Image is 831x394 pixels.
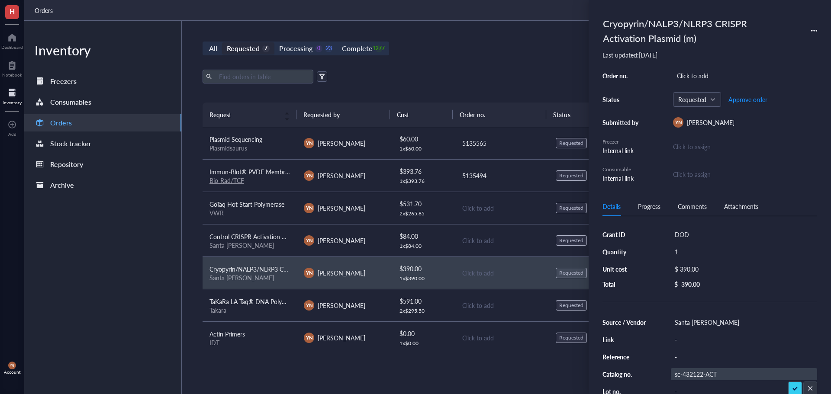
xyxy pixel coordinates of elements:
span: [PERSON_NAME] [318,171,365,180]
th: Order no. [453,103,547,127]
div: $ 390.00 [399,264,448,273]
td: 5135494 [454,159,549,192]
div: Click to add [462,333,542,343]
span: GoTaq Hot Start Polymerase [209,200,284,208]
div: Comments [678,202,707,211]
div: Requested [559,334,583,341]
span: YN [10,364,14,368]
div: 23 [325,45,332,52]
div: 2 x $ 265.85 [399,210,448,217]
div: Link [602,336,647,343]
div: Unit cost [602,265,647,273]
div: Plasmidsaurus [209,144,290,152]
a: Notebook [2,58,22,77]
div: Dashboard [1,45,23,50]
div: - [671,351,817,363]
div: Inventory [3,100,22,105]
div: Requested [559,302,583,309]
td: Click to add [454,321,549,354]
div: Internal link [602,146,641,155]
a: Inventory [3,86,22,105]
div: Add [8,131,16,137]
span: [PERSON_NAME] [687,118,734,127]
span: [PERSON_NAME] [318,139,365,147]
div: Click to assign [673,142,817,151]
span: YN [306,237,312,244]
div: Requested [559,172,583,179]
div: $ [674,280,678,288]
div: Last updated: [DATE] [602,51,817,59]
div: Notebook [2,72,22,77]
div: Freezers [50,75,77,87]
div: Consumables [50,96,91,108]
span: TaKaRa LA Taq® DNA Polymerase (Mg2+ plus buffer) - 250 Units [209,297,384,306]
div: 0 [315,45,322,52]
div: 1 x $ 390.00 [399,275,448,282]
div: 7 [262,45,270,52]
td: Click to add [454,256,549,289]
div: Details [602,202,621,211]
button: Approve order [728,93,768,106]
div: $ 390.00 [671,263,814,275]
div: IDT [209,339,290,346]
div: Catalog no. [602,370,647,378]
div: Requested [559,237,583,244]
div: Progress [638,202,660,211]
td: Click to add [454,192,549,224]
div: $ 591.00 [399,296,448,306]
div: Attachments [724,202,758,211]
span: Approve order [728,96,767,103]
span: [PERSON_NAME] [318,236,365,245]
div: Click to add [462,203,542,213]
div: Archive [50,179,74,191]
div: $ 393.76 [399,167,448,176]
a: Consumables [24,93,181,111]
div: Reference [602,353,647,361]
input: Find orders in table [216,70,310,83]
div: 1 x $ 84.00 [399,243,448,250]
th: Cost [390,103,452,127]
div: 1277 [375,45,383,52]
div: segmented control [203,42,389,55]
div: Click to add [673,70,817,82]
div: 1 [671,246,817,258]
div: - [671,333,817,346]
td: 5135565 [454,127,549,160]
span: [PERSON_NAME] [318,333,365,342]
div: Grant ID [602,231,647,238]
div: Santa [PERSON_NAME] [671,316,817,328]
a: Dashboard [1,31,23,50]
a: Orders [35,6,55,15]
div: Processing [279,42,312,54]
div: $ 84.00 [399,231,448,241]
span: YN [306,301,312,309]
div: 5135494 [462,171,542,180]
a: Repository [24,156,181,173]
div: All [209,42,217,54]
div: Click to add [462,301,542,310]
th: Requested by [296,103,390,127]
div: Account [4,369,21,375]
a: Archive [24,176,181,194]
span: H [10,6,15,16]
div: Cryopyrin/NALP3/NLRP3 CRISPR Activation Plasmid (m) [599,14,781,48]
div: Status [602,96,641,103]
th: Status [546,103,609,127]
div: Internal link [602,173,641,183]
div: 5135565 [462,138,542,148]
div: Submitted by [602,119,641,126]
div: Complete [342,42,372,54]
div: 2 x $ 295.50 [399,308,448,314]
span: Immun-Blot® PVDF Membrane, Roll, 26 cm x 3.3 m, 1620177 [209,167,377,176]
div: Requested [559,205,583,211]
span: Control CRISPR Activation Plasmid [209,232,302,241]
span: [PERSON_NAME] [318,269,365,277]
div: Source / Vendor [602,318,647,326]
th: Request [203,103,296,127]
div: 1 x $ 393.76 [399,178,448,185]
div: Freezer [602,138,641,146]
div: Santa [PERSON_NAME] [209,241,290,249]
div: 390.00 [681,280,700,288]
span: YN [675,119,682,126]
div: Orders [50,117,72,129]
